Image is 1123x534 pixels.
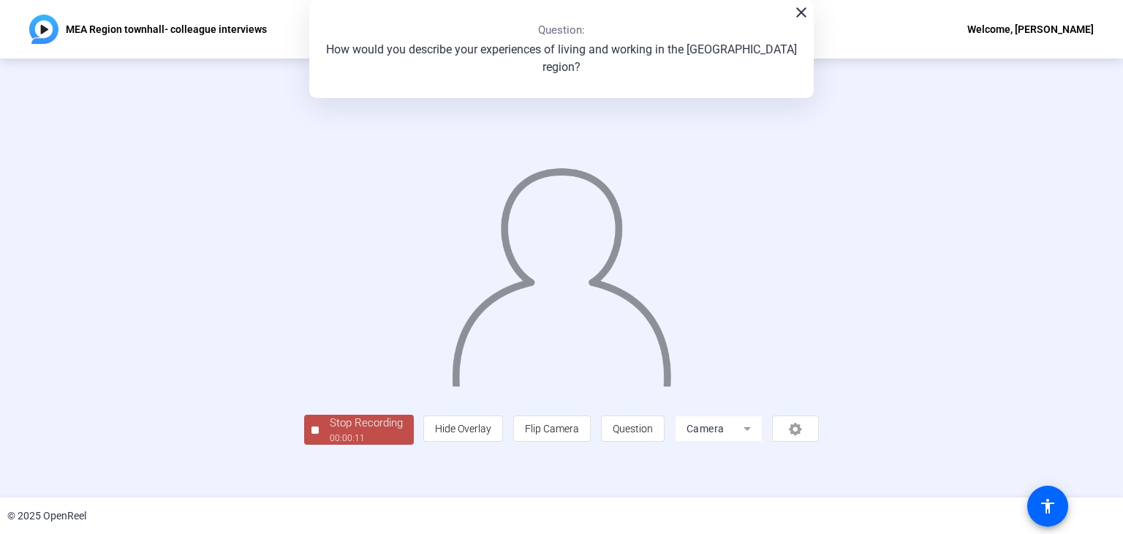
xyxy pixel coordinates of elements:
mat-icon: close [793,4,810,21]
span: Hide Overlay [435,423,491,435]
button: Question [601,415,665,442]
button: Hide Overlay [423,415,503,442]
button: Flip Camera [513,415,591,442]
div: 00:00:11 [330,432,403,445]
span: Flip Camera [525,423,579,435]
img: OpenReel logo [29,15,58,44]
p: How would you describe your experiences of living and working in the [GEOGRAPHIC_DATA] region? [324,41,799,76]
div: Stop Recording [330,415,403,432]
div: © 2025 OpenReel [7,508,86,524]
mat-icon: accessibility [1039,497,1056,515]
img: overlay [450,155,673,387]
p: MEA Region townhall- colleague interviews [66,20,267,38]
div: Welcome, [PERSON_NAME] [967,20,1094,38]
span: Question [613,423,653,435]
button: Stop Recording00:00:11 [304,415,414,445]
p: Question: [538,22,585,39]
